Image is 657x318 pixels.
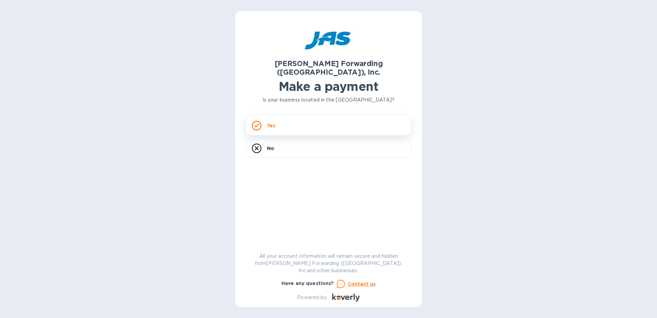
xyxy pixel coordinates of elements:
[267,145,274,152] p: No
[267,122,275,129] p: Yes
[246,79,411,94] h1: Make a payment
[297,294,326,301] p: Powered by
[246,96,411,104] p: Is your business located in the [GEOGRAPHIC_DATA]?
[246,253,411,274] p: All your account information will remain secure and hidden from [PERSON_NAME] Forwarding ([GEOGRA...
[275,59,383,76] b: [PERSON_NAME] Forwarding ([GEOGRAPHIC_DATA]), Inc.
[281,280,334,286] b: Have any questions?
[348,281,376,287] u: Contact us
